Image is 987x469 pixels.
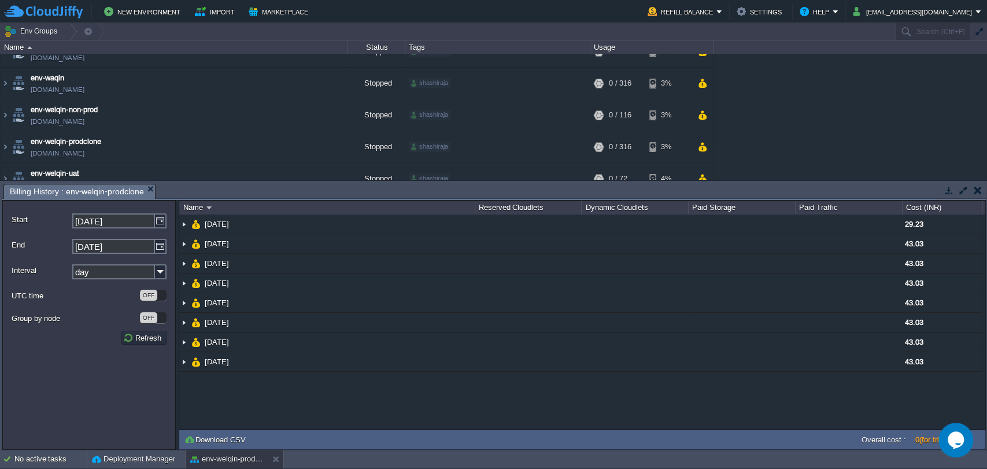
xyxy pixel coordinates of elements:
img: CloudJiffy [4,5,83,19]
span: 43.03 [905,357,923,366]
div: 3% [649,99,687,131]
button: Refresh [123,333,165,343]
img: AMDAwAAAACH5BAEAAAAALAAAAAABAAEAAAICRAEAOw== [179,254,188,273]
img: AMDAwAAAACH5BAEAAAAALAAAAAABAAEAAAICRAEAOw== [10,163,27,194]
div: 0 / 72 [609,163,627,194]
img: AMDAwAAAACH5BAEAAAAALAAAAAABAAEAAAICRAEAOw== [191,293,201,312]
span: 43.03 [905,318,923,327]
span: 29.23 [905,220,923,228]
img: AMDAwAAAACH5BAEAAAAALAAAAAABAAEAAAICRAEAOw== [1,68,10,99]
a: [DOMAIN_NAME] [31,179,84,191]
label: 0 [915,435,947,444]
button: Import [195,5,238,19]
img: AMDAwAAAACH5BAEAAAAALAAAAAABAAEAAAICRAEAOw== [191,333,201,352]
button: Marketplace [249,5,312,19]
a: env-welqin-uat [31,168,79,179]
a: [DOMAIN_NAME] [31,84,84,95]
div: shashiraja [409,173,450,184]
button: Env Groups [4,23,61,39]
div: 3% [649,68,687,99]
div: 0 / 316 [609,68,631,99]
span: [DATE] [204,357,231,367]
button: Download CSV [184,434,249,445]
a: [DATE] [204,258,231,268]
a: [DATE] [204,239,231,249]
div: 0 / 116 [609,99,631,131]
span: 43.03 [905,239,923,248]
div: OFF [140,290,157,301]
div: 0 / 316 [609,131,631,163]
span: Billing History : env-welqin-prodclone [10,184,144,199]
a: [DATE] [204,278,231,288]
button: [EMAIL_ADDRESS][DOMAIN_NAME] [853,5,975,19]
div: Tags [406,40,590,54]
a: env-welqin-non-prod [31,104,98,116]
a: [DOMAIN_NAME] [31,147,84,159]
img: AMDAwAAAACH5BAEAAAAALAAAAAABAAEAAAICRAEAOw== [191,274,201,293]
img: AMDAwAAAACH5BAEAAAAALAAAAAABAAEAAAICRAEAOw== [179,293,188,312]
img: AMDAwAAAACH5BAEAAAAALAAAAAABAAEAAAICRAEAOw== [191,215,201,234]
img: AMDAwAAAACH5BAEAAAAALAAAAAABAAEAAAICRAEAOw== [10,68,27,99]
div: Stopped [348,68,405,99]
img: AMDAwAAAACH5BAEAAAAALAAAAAABAAEAAAICRAEAOw== [10,131,27,163]
div: OFF [140,312,157,323]
button: Deployment Manager [92,453,175,465]
a: [DATE] [204,337,231,347]
img: AMDAwAAAACH5BAEAAAAALAAAAAABAAEAAAICRAEAOw== [10,99,27,131]
a: [DATE] [204,317,231,327]
div: Status [348,40,405,54]
iframe: chat widget [938,423,975,457]
img: AMDAwAAAACH5BAEAAAAALAAAAAABAAEAAAICRAEAOw== [179,333,188,352]
img: AMDAwAAAACH5BAEAAAAALAAAAAABAAEAAAICRAEAOw== [191,352,201,371]
div: Reserved Cloudlets [476,201,582,215]
div: shashiraja [409,142,450,152]
a: [DOMAIN_NAME] [31,116,84,127]
label: Interval [12,264,71,276]
label: End [12,239,71,251]
button: Help [800,5,833,19]
label: UTC time [12,290,139,302]
div: Paid Storage [689,201,795,215]
img: AMDAwAAAACH5BAEAAAAALAAAAAABAAEAAAICRAEAOw== [179,352,188,371]
div: Stopped [348,131,405,163]
a: [DATE] [204,219,231,229]
img: AMDAwAAAACH5BAEAAAAALAAAAAABAAEAAAICRAEAOw== [191,254,201,273]
button: env-welqin-prodclone [190,453,263,465]
button: Settings [737,5,785,19]
label: Group by node [12,312,139,324]
div: Dynamic Cloudlets [582,201,688,215]
img: AMDAwAAAACH5BAEAAAAALAAAAAABAAEAAAICRAEAOw== [1,163,10,194]
div: No active tasks [14,450,87,468]
span: (for trial) [919,435,947,444]
span: 43.03 [905,259,923,268]
span: 43.03 [905,338,923,346]
div: Stopped [348,99,405,131]
img: AMDAwAAAACH5BAEAAAAALAAAAAABAAEAAAICRAEAOw== [27,46,32,49]
img: AMDAwAAAACH5BAEAAAAALAAAAAABAAEAAAICRAEAOw== [179,215,188,234]
div: Paid Traffic [796,201,902,215]
div: shashiraja [409,78,450,88]
button: New Environment [104,5,184,19]
img: AMDAwAAAACH5BAEAAAAALAAAAAABAAEAAAICRAEAOw== [1,131,10,163]
img: AMDAwAAAACH5BAEAAAAALAAAAAABAAEAAAICRAEAOw== [191,234,201,253]
img: AMDAwAAAACH5BAEAAAAALAAAAAABAAEAAAICRAEAOw== [179,274,188,293]
span: 43.03 [905,298,923,307]
a: env-waqin [31,72,64,84]
img: AMDAwAAAACH5BAEAAAAALAAAAAABAAEAAAICRAEAOw== [179,313,188,332]
button: Refill Balance [648,5,716,19]
div: Name [1,40,347,54]
a: [DATE] [204,298,231,308]
span: 43.03 [905,279,923,287]
div: Cost (INR) [903,201,982,215]
div: Stopped [348,163,405,194]
div: 4% [649,163,687,194]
